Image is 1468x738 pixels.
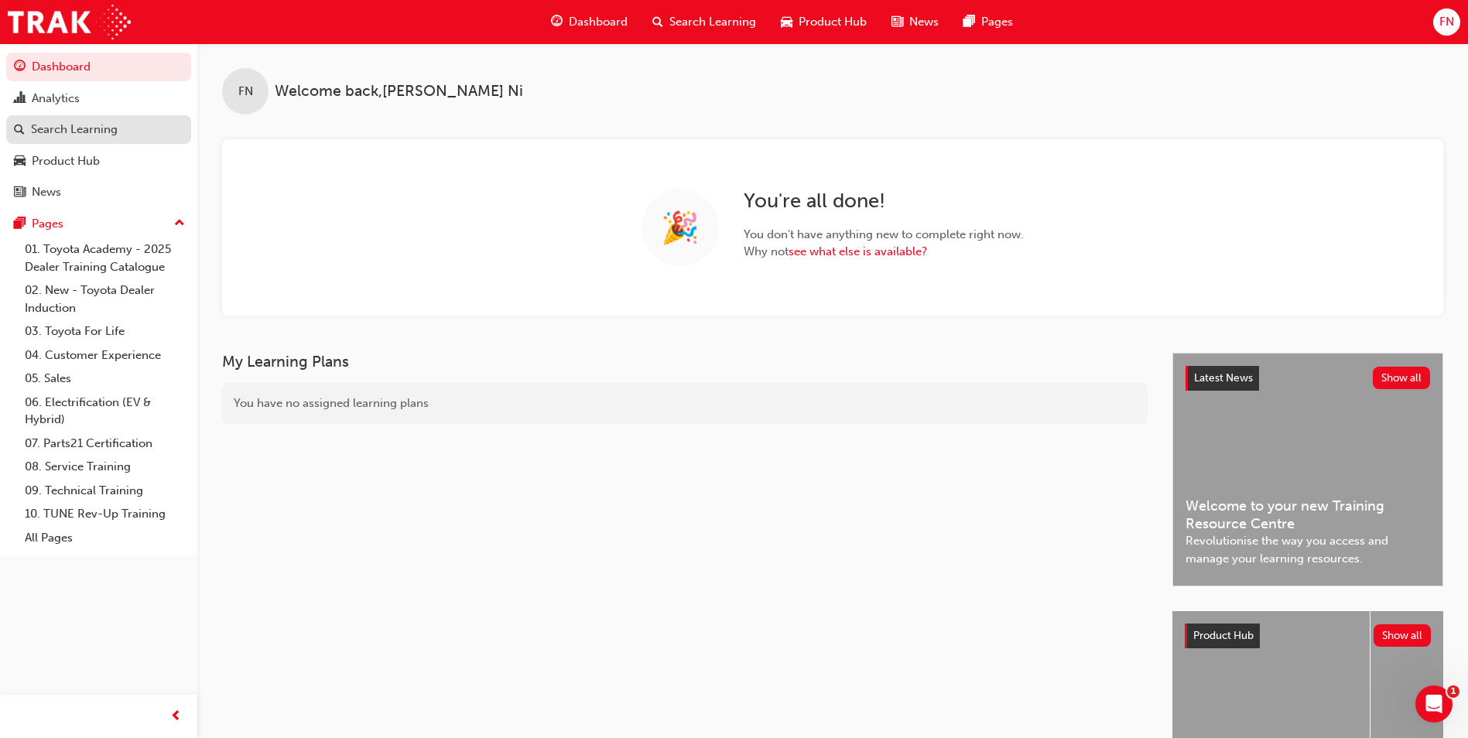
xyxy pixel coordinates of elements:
[32,152,100,170] div: Product Hub
[170,707,182,726] span: prev-icon
[6,178,191,207] a: News
[909,13,939,31] span: News
[14,92,26,106] span: chart-icon
[6,147,191,176] a: Product Hub
[14,186,26,200] span: news-icon
[981,13,1013,31] span: Pages
[551,12,563,32] span: guage-icon
[19,343,191,367] a: 04. Customer Experience
[1186,497,1430,532] span: Welcome to your new Training Resource Centre
[789,244,927,258] a: see what else is available?
[32,90,80,108] div: Analytics
[744,243,1024,261] span: Why not
[669,13,756,31] span: Search Learning
[14,60,26,74] span: guage-icon
[1186,532,1430,567] span: Revolutionise the way you access and manage your learning resources.
[1186,366,1430,391] a: Latest NewsShow all
[14,155,26,169] span: car-icon
[1193,629,1254,642] span: Product Hub
[19,479,191,503] a: 09. Technical Training
[1373,367,1431,389] button: Show all
[951,6,1025,38] a: pages-iconPages
[19,391,191,432] a: 06. Electrification (EV & Hybrid)
[6,115,191,144] a: Search Learning
[19,237,191,278] a: 01. Toyota Academy - 2025 Dealer Training Catalogue
[569,13,628,31] span: Dashboard
[963,12,975,32] span: pages-icon
[19,367,191,391] a: 05. Sales
[8,5,131,39] img: Trak
[799,13,867,31] span: Product Hub
[238,83,253,101] span: FN
[174,214,185,234] span: up-icon
[781,12,792,32] span: car-icon
[6,84,191,113] a: Analytics
[19,502,191,526] a: 10. TUNE Rev-Up Training
[19,319,191,343] a: 03. Toyota For Life
[32,215,63,233] div: Pages
[1185,624,1431,648] a: Product HubShow all
[539,6,640,38] a: guage-iconDashboard
[891,12,903,32] span: news-icon
[222,383,1148,424] div: You have no assigned learning plans
[1374,624,1432,647] button: Show all
[19,455,191,479] a: 08. Service Training
[275,83,523,101] span: Welcome back , [PERSON_NAME] Ni
[879,6,951,38] a: news-iconNews
[768,6,879,38] a: car-iconProduct Hub
[19,432,191,456] a: 07. Parts21 Certification
[31,121,118,138] div: Search Learning
[652,12,663,32] span: search-icon
[1447,685,1459,698] span: 1
[19,526,191,550] a: All Pages
[6,210,191,238] button: Pages
[32,183,61,201] div: News
[6,50,191,210] button: DashboardAnalyticsSearch LearningProduct HubNews
[14,217,26,231] span: pages-icon
[1194,371,1253,384] span: Latest News
[1415,685,1453,723] iframe: Intercom live chat
[14,123,25,137] span: search-icon
[1439,13,1454,31] span: FN
[1172,353,1443,586] a: Latest NewsShow allWelcome to your new Training Resource CentreRevolutionise the way you access a...
[640,6,768,38] a: search-iconSearch Learning
[1433,9,1460,36] button: FN
[222,353,1148,371] h3: My Learning Plans
[19,278,191,319] a: 02. New - Toyota Dealer Induction
[744,226,1024,244] span: You don ' t have anything new to complete right now.
[6,53,191,81] a: Dashboard
[744,189,1024,214] h2: You ' re all done!
[661,219,700,237] span: 🎉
